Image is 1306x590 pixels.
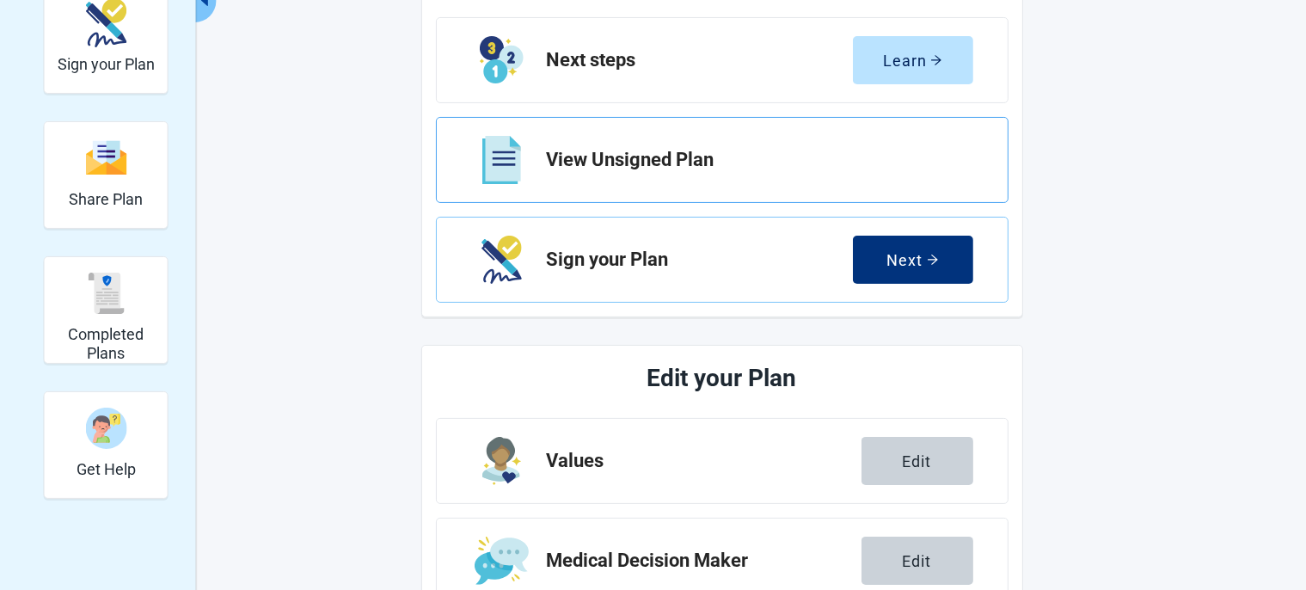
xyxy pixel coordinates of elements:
img: Step Icon [482,437,521,485]
h2: Medical Decision Maker [547,550,861,571]
div: Next [887,251,939,268]
button: Learnarrow-right [853,36,973,84]
h2: Sign your Plan [58,55,155,74]
div: Completed Plans [44,256,169,364]
span: arrow-right [930,54,942,66]
img: Step Icon [475,537,529,585]
img: Step Icon [480,36,524,84]
h2: Next steps [547,50,853,71]
img: Completed Plans [85,273,126,314]
h2: View Unsigned Plan [547,150,960,170]
span: arrow-right [927,254,939,266]
img: Get Help [85,408,126,449]
button: Nextarrow-right [853,236,973,284]
button: Edit [861,537,973,585]
div: Edit [903,552,932,569]
h2: Values [547,451,861,471]
div: Share Plan [44,121,169,229]
h2: Sign your Plan [547,249,853,270]
img: Step Icon [481,236,522,284]
button: Edit [861,437,973,485]
div: Edit [903,452,932,470]
img: Step Icon [482,136,521,184]
h2: Share Plan [69,190,143,209]
h2: Get Help [77,460,136,479]
h1: Edit your Plan [500,360,944,397]
div: Get Help [44,391,169,499]
div: Learn [883,52,942,69]
h2: Completed Plans [52,325,161,362]
img: Share Plan [85,139,126,176]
